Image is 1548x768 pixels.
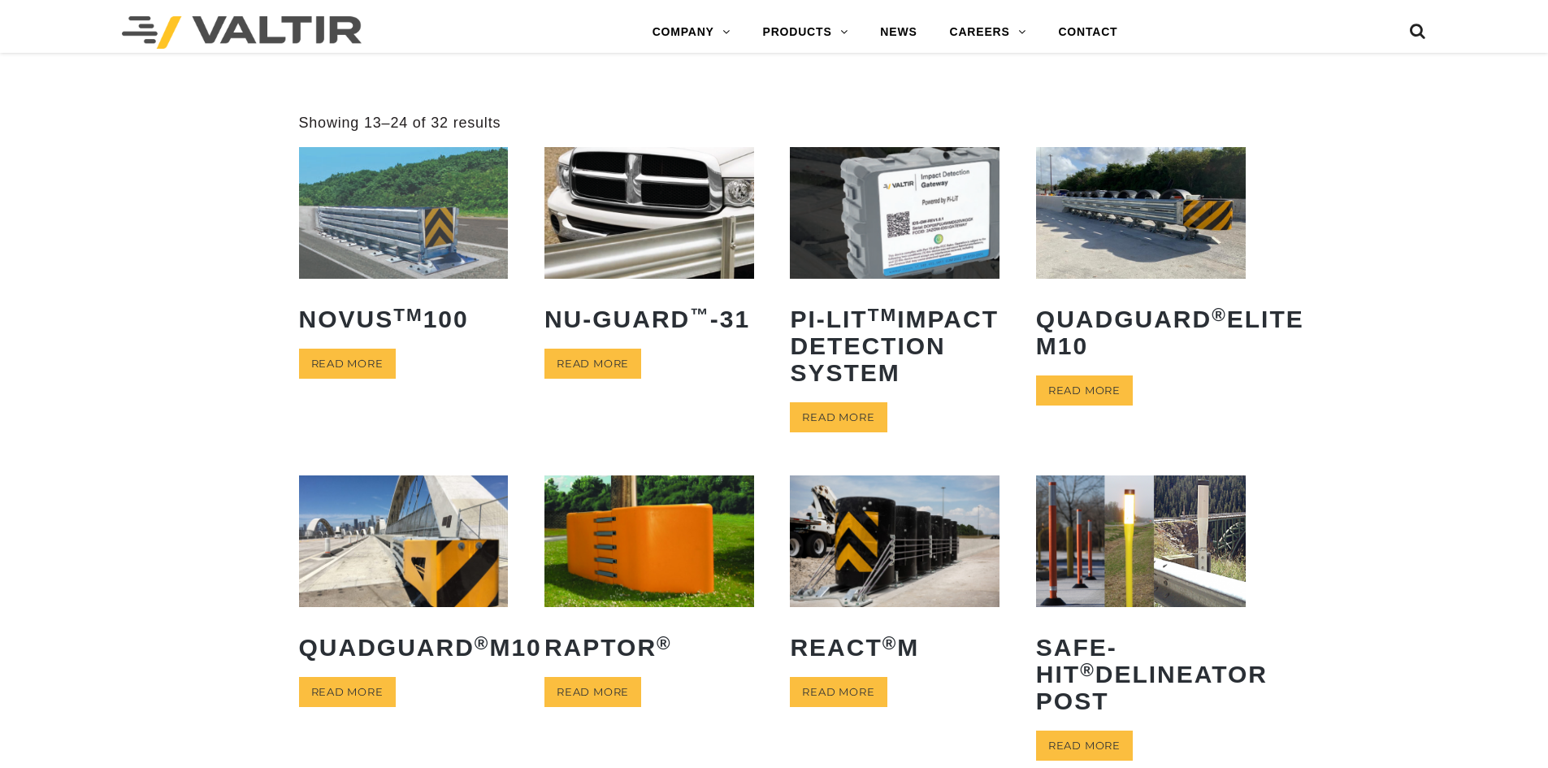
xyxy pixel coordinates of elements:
[299,349,396,379] a: Read more about “NOVUSTM 100”
[544,293,754,345] h2: NU-GUARD -31
[790,147,999,397] a: PI-LITTMImpact Detection System
[1036,622,1246,727] h2: Safe-Hit Delineator Post
[299,475,509,672] a: QuadGuard®M10
[690,305,710,325] sup: ™
[544,475,754,672] a: RAPTOR®
[868,305,898,325] sup: TM
[790,622,999,673] h2: REACT M
[544,622,754,673] h2: RAPTOR
[299,677,396,707] a: Read more about “QuadGuard® M10”
[1036,375,1133,406] a: Read more about “QuadGuard® Elite M10”
[544,677,641,707] a: Read more about “RAPTOR®”
[299,147,509,344] a: NOVUSTM100
[1036,475,1246,726] a: Safe-Hit®Delineator Post
[864,16,933,49] a: NEWS
[475,633,490,653] sup: ®
[393,305,423,325] sup: TM
[636,16,747,49] a: COMPANY
[299,622,509,673] h2: QuadGuard M10
[1036,731,1133,761] a: Read more about “Safe-Hit® Delineator Post”
[657,633,672,653] sup: ®
[122,16,362,49] img: Valtir
[790,475,999,672] a: REACT®M
[1036,147,1246,371] a: QuadGuard®Elite M10
[747,16,865,49] a: PRODUCTS
[882,633,898,653] sup: ®
[544,147,754,344] a: NU-GUARD™-31
[544,349,641,379] a: Read more about “NU-GUARD™-31”
[299,114,501,132] p: Showing 13–24 of 32 results
[1036,293,1246,371] h2: QuadGuard Elite M10
[1212,305,1227,325] sup: ®
[790,293,999,398] h2: PI-LIT Impact Detection System
[934,16,1043,49] a: CAREERS
[790,677,887,707] a: Read more about “REACT® M”
[1042,16,1134,49] a: CONTACT
[790,402,887,432] a: Read more about “PI-LITTM Impact Detection System”
[299,293,509,345] h2: NOVUS 100
[1080,660,1095,680] sup: ®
